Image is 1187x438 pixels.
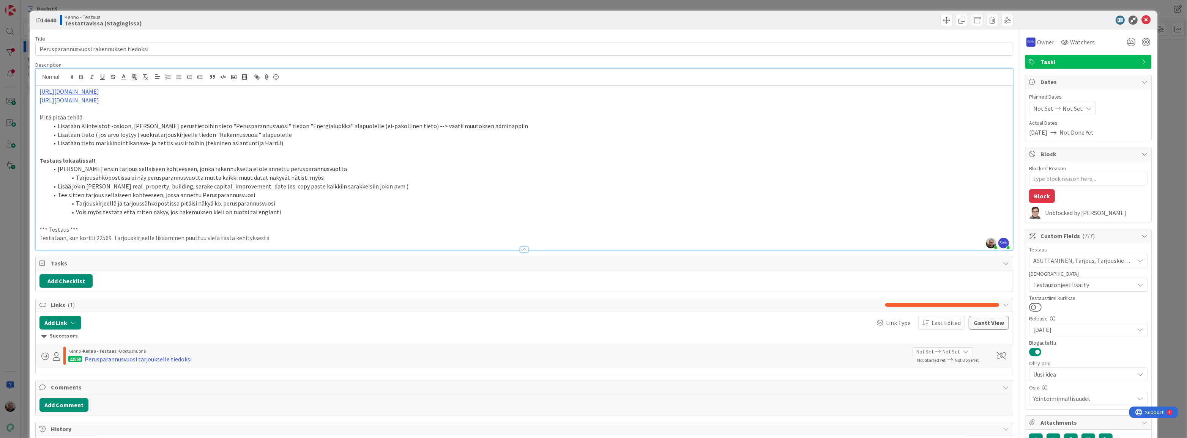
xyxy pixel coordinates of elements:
[1029,247,1148,252] div: Testaus
[39,96,99,104] a: [URL][DOMAIN_NAME]
[49,199,1009,208] li: Tarjouskirjeellä ja tarjoussähköpostissa pitäisi näkyä ko. perusparannusvuosi
[1026,38,1036,47] img: RS
[1029,119,1148,127] span: Actual Dates
[49,139,1009,148] li: Lisätään tieto markkinointikanava- ja nettisivusiirtoihin (tekninen asiantuntija HarriJ)
[886,318,911,327] span: Link Type
[1029,93,1148,101] span: Planned Dates
[1033,394,1134,403] span: Ydintoiminnallisuudet
[85,355,192,364] div: Perusparannusvuosi tarjoukselle tiedoksi
[35,16,56,25] span: ID
[49,173,1009,182] li: Tarjousähköpostissa ei näy perusparannusvuotta mutta kaikki muut datat näkyvät nätisti myös
[1037,38,1054,47] span: Owner
[1029,361,1148,366] div: Ohry-prio
[41,332,1007,340] div: Successors
[1029,165,1066,172] label: Blocked Reason
[1033,280,1134,289] span: Testausohjeet lisätty
[49,182,1009,191] li: Lisää jokin [PERSON_NAME] real_property_building, sarake capital_improvement_date (es. copy paste...
[1029,207,1041,219] img: SM
[39,316,81,330] button: Add Link
[39,234,1009,242] p: Testataan, kun kortti 22569. Tarjouskirjeelle lisääminen puuttuu vielä tästä kehityksestä.
[955,357,979,363] span: Not Done Yet
[1040,57,1138,66] span: Taski
[68,301,75,309] span: ( 1 )
[35,61,61,68] span: Description
[49,122,1009,130] li: Lisätään Kiinteistöt -osioon, [PERSON_NAME] perustietoihin tieto "Perusparannusvuosi" tiedon "Ene...
[1029,271,1148,276] div: [DEMOGRAPHIC_DATA]
[1029,128,1047,137] span: [DATE]
[1029,295,1148,301] div: Testaustiimi kurkkaa
[1045,209,1148,216] div: Unblocked by [PERSON_NAME]
[51,424,999,433] span: History
[943,348,960,356] span: Not Set
[1033,256,1134,265] span: ASUTTAMINEN, Tarjous, Tarjouskierros
[1029,385,1148,390] div: Osio
[1040,149,1138,159] span: Block
[1059,128,1094,137] span: Not Done Yet
[51,259,999,268] span: Tasks
[49,208,1009,217] li: Vois myös testata että miten näkyy, jos hakemuksen kieli on ruotsi tai englanti
[49,191,1009,199] li: Tee sitten tarjous sellaiseen kohteeseen, jossa annettu Perusparannusvuosi
[1040,77,1138,86] span: Dates
[68,348,83,354] span: Kenno ›
[39,113,1009,122] p: Mitä pitää tehdä:
[918,316,965,330] button: Last Edited
[83,348,119,354] b: Kenno - Testaus ›
[1029,316,1148,321] div: Release
[1029,340,1148,345] div: Blogautettu
[998,238,1009,248] img: abiJRdf0nZiOalSB7WbxjRuyw2zlyLHl.jpg
[65,20,142,26] b: Testattavissa (Stagingissa)
[68,356,82,362] div: 22569
[916,348,933,356] span: Not Set
[39,274,93,288] button: Add Checklist
[1082,232,1095,240] span: ( 7/7 )
[35,42,1013,56] input: type card name here...
[35,35,45,42] label: Title
[932,318,961,327] span: Last Edited
[16,1,35,10] span: Support
[41,16,56,24] b: 14640
[1033,325,1134,334] span: [DATE]
[49,130,1009,139] li: Lisätään tieto ( jos arvo löytyy ) vuokratarjouskirjeelle tiedon "Rakennusvuosi" alapuolelle
[51,383,999,392] span: Comments
[39,398,88,412] button: Add Comment
[1029,189,1055,203] button: Block
[1062,104,1083,113] span: Not Set
[39,88,99,95] a: [URL][DOMAIN_NAME]
[1040,231,1138,240] span: Custom Fields
[39,157,96,164] strong: Testaus lokaalissa!!
[119,348,146,354] span: Odotushuone
[917,357,946,363] span: Not Started Yet
[39,3,41,9] div: 4
[1040,418,1138,427] span: Attachments
[969,316,1009,330] button: Gantt View
[1070,38,1095,47] span: Watchers
[49,165,1009,173] li: [PERSON_NAME] ensin tarjous sellaiseen kohteeseen, jonka rakennuksella ei ole annettu perusparann...
[986,238,996,248] img: p6a4HZyo4Mr4c9ktn731l0qbKXGT4cnd.jpg
[1033,369,1130,380] span: Uusi idea
[51,300,881,309] span: Links
[65,14,142,20] span: Kenno - Testaus
[1033,104,1053,113] span: Not Set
